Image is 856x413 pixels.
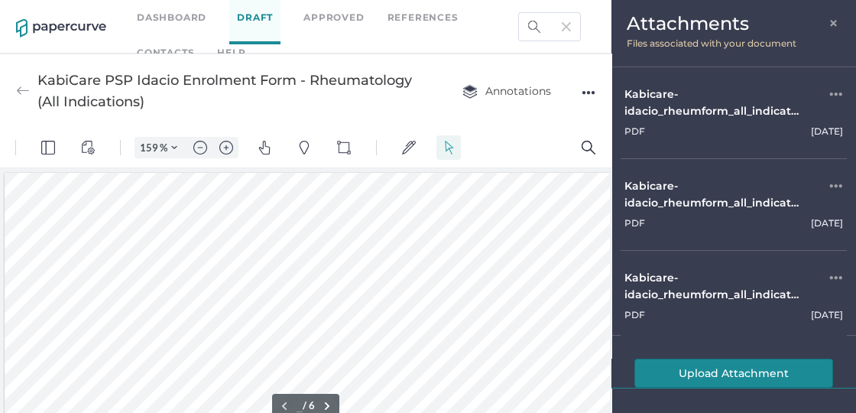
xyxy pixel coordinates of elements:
[582,82,595,103] div: ●●●
[303,9,364,26] a: Approved
[634,359,833,388] button: Upload Attachment
[462,84,551,98] span: Annotations
[387,9,459,26] a: References
[41,13,55,27] img: default-leftsidepanel.svg
[576,8,601,32] button: Search
[16,19,106,37] img: papercurve-logo-colour.7244d18c.svg
[219,13,233,27] img: default-plus.svg
[214,9,238,31] button: Zoom in
[582,13,595,27] img: default-magnifying-glass.svg
[217,44,245,61] div: help
[16,84,30,98] img: back-arrow-grey.72011ae3.svg
[292,8,316,32] button: Pins
[275,269,293,288] button: Previous page
[624,86,799,119] div: Kabicare-idacio_rheumform_all_indications_en_19aug2025_preview
[811,309,843,320] span: [DATE]
[252,8,277,32] button: Pan
[462,84,478,99] img: annotation-layers.cc6d0e6b.svg
[829,86,843,119] div: ●●●
[332,8,356,32] button: Shapes
[76,8,100,32] button: View Controls
[627,12,749,34] span: Attachments
[624,177,799,211] a: Kabicare-idacio_rheumform_all_indications_en_[DATE]_print
[402,13,416,27] img: default-sign.svg
[624,303,843,324] a: pdf[DATE]
[447,76,566,106] button: Annotations
[518,12,581,41] input: Search Workspace
[562,22,571,31] img: cross-light-grey.10ea7ca4.svg
[828,15,841,28] span: ×
[624,86,799,119] a: Kabicare-idacio_rheumform_all_indications_en_[DATE]_preview
[624,211,645,232] div: pdf
[811,125,843,137] span: [DATE]
[37,70,432,112] div: KabiCare PSP Idacio Enrolment Form - Rheumatology (All Indications)
[627,37,796,49] span: Files associated with your document
[624,119,645,140] div: pdf
[297,272,303,285] input: Set page
[171,17,177,23] img: chevron.svg
[137,44,194,61] a: Contacts
[36,8,60,32] button: Panel
[442,13,456,27] img: default-select.svg
[318,269,336,288] button: Next page
[337,13,351,27] img: shapes-icon.svg
[436,8,461,32] button: Select
[528,21,540,33] img: search.bf03fe8b.svg
[137,9,206,26] a: Dashboard
[829,269,843,303] div: ●●●
[162,9,186,31] button: Zoom Controls
[624,119,843,140] a: pdf[DATE]
[624,177,799,211] div: Kabicare-idacio_rheumform_all_indications_en_19aug2025_print
[258,13,271,27] img: default-pan.svg
[624,303,645,324] div: pdf
[135,13,160,27] input: Set zoom
[160,14,167,26] span: %
[188,9,212,31] button: Zoom out
[297,13,311,27] img: default-pin.svg
[297,272,315,285] form: / 6
[811,217,843,229] span: [DATE]
[829,177,843,211] div: ●●●
[397,8,421,32] button: Signatures
[624,269,799,303] a: Kabicare-idacio_rheumform_all_indications_en_[DATE]_web
[624,211,843,232] a: pdf[DATE]
[193,13,207,27] img: default-minus.svg
[624,269,799,303] div: Kabicare-idacio_rheumform_all_indications_en_19aug2025_web
[81,13,95,27] img: default-viewcontrols.svg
